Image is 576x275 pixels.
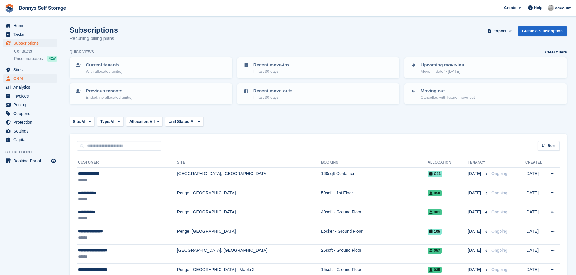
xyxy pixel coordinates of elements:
span: All [150,119,155,125]
button: Unit Status: All [165,117,203,126]
span: Ongoing [491,190,507,195]
td: [DATE] [525,244,545,264]
td: Locker - Ground Floor [321,225,428,244]
a: Recent move-ins In last 30 days [238,58,399,78]
span: Account [555,5,571,11]
p: Previous tenants [86,88,133,94]
span: Create [504,5,516,11]
span: Ongoing [491,171,507,176]
a: Create a Subscription [518,26,567,36]
a: Contracts [14,48,57,54]
a: menu [3,74,57,83]
span: Sort [548,143,555,149]
span: Sites [13,66,50,74]
p: Moving out [421,88,475,94]
td: [DATE] [525,225,545,244]
button: Site: All [70,117,95,126]
td: 50sqft - 1st Floor [321,187,428,206]
td: [DATE] [525,168,545,187]
button: Type: All [97,117,124,126]
a: Bonnys Self Storage [16,3,68,13]
p: Ended, no allocated unit(s) [86,94,133,101]
span: All [110,119,116,125]
span: C11 [428,171,442,177]
a: menu [3,157,57,165]
td: [GEOGRAPHIC_DATA], [GEOGRAPHIC_DATA] [177,244,321,264]
a: Previous tenants Ended, no allocated unit(s) [70,84,232,104]
a: menu [3,101,57,109]
span: All [190,119,196,125]
p: In last 30 days [253,69,290,75]
button: Export [487,26,513,36]
h1: Subscriptions [70,26,118,34]
span: Settings [13,127,50,135]
span: [DATE] [468,190,482,196]
td: 160sqft Container [321,168,428,187]
span: Export [493,28,506,34]
span: [DATE] [468,209,482,215]
span: Invoices [13,92,50,100]
a: menu [3,66,57,74]
a: menu [3,39,57,47]
span: Subscriptions [13,39,50,47]
a: menu [3,30,57,39]
th: Customer [77,158,177,168]
a: menu [3,127,57,135]
span: Tasks [13,30,50,39]
p: Recurring billing plans [70,35,118,42]
a: Clear filters [545,49,567,55]
a: Preview store [50,157,57,165]
span: Ongoing [491,248,507,253]
th: Allocation [428,158,468,168]
span: Booking Portal [13,157,50,165]
th: Tenancy [468,158,489,168]
td: 40sqft - Ground Floor [321,206,428,225]
img: James Bonny [548,5,554,11]
span: [DATE] [468,228,482,235]
span: 035 [428,267,442,273]
a: Price increases NEW [14,55,57,62]
td: [DATE] [525,206,545,225]
span: [DATE] [468,247,482,254]
span: Help [534,5,542,11]
span: Pricing [13,101,50,109]
a: Recent move-outs In last 30 days [238,84,399,104]
span: Ongoing [491,209,507,214]
p: With allocated unit(s) [86,69,122,75]
th: Site [177,158,321,168]
a: Upcoming move-ins Move-in date > [DATE] [405,58,566,78]
span: [DATE] [468,267,482,273]
p: Current tenants [86,62,122,69]
td: [DATE] [525,187,545,206]
a: menu [3,136,57,144]
a: menu [3,92,57,100]
span: All [81,119,86,125]
span: 105 [428,229,442,235]
a: menu [3,21,57,30]
p: Move-in date > [DATE] [421,69,464,75]
span: Home [13,21,50,30]
h6: Quick views [70,49,94,55]
span: Analytics [13,83,50,91]
a: Moving out Cancelled with future move-out [405,84,566,104]
button: Allocation: All [126,117,163,126]
th: Created [525,158,545,168]
td: Penge, [GEOGRAPHIC_DATA] [177,206,321,225]
span: CRM [13,74,50,83]
p: Cancelled with future move-out [421,94,475,101]
span: [DATE] [468,171,482,177]
p: Upcoming move-ins [421,62,464,69]
img: stora-icon-8386f47178a22dfd0bd8f6a31ec36ba5ce8667c1dd55bd0f319d3a0aa187defe.svg [5,4,14,13]
span: Allocation: [129,119,150,125]
p: In last 30 days [253,94,293,101]
span: Ongoing [491,229,507,234]
div: NEW [47,56,57,62]
p: Recent move-outs [253,88,293,94]
span: Type: [100,119,111,125]
td: Penge, [GEOGRAPHIC_DATA] [177,187,321,206]
span: Coupons [13,109,50,118]
a: Current tenants With allocated unit(s) [70,58,232,78]
span: Site: [73,119,81,125]
span: Price increases [14,56,43,62]
td: [GEOGRAPHIC_DATA], [GEOGRAPHIC_DATA] [177,168,321,187]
